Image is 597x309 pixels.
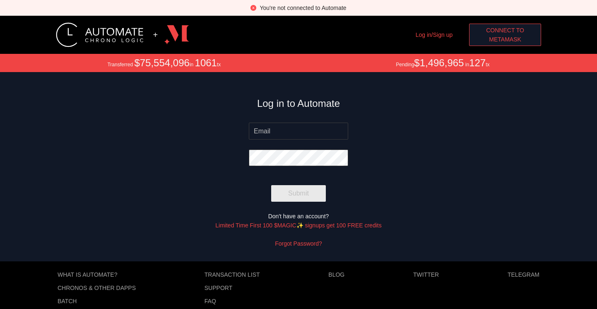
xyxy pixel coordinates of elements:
div: You're not connected to Automate [260,3,346,12]
div: + [153,30,158,40]
a: Limited Time First 100 $MAGIC✨ signups get 100 FREE credits [215,222,381,229]
a: Blog [328,271,344,278]
img: logo [164,22,189,47]
input: Email [249,123,348,139]
h3: Log in to Automate [257,97,340,110]
a: Telegram [508,271,539,278]
span: $1,496,965 [414,57,464,68]
a: Log in/Sign up [416,31,453,38]
a: Forgot Password? [275,240,322,247]
span: Connect to [486,26,524,35]
a: FAQ [205,298,260,304]
a: Batch [58,298,136,304]
a: What is Automate? [58,271,136,278]
img: logo [56,22,143,47]
button: Connect toMetaMask [469,24,541,46]
span: 127 [469,57,486,68]
span: close-circle [250,5,256,11]
a: Support [205,285,260,291]
div: Transferred in tx [107,57,221,69]
a: Transaction list [205,271,260,278]
button: Submit [271,185,326,202]
span: Don't have an account? [268,213,329,220]
a: Twitter [413,271,439,278]
span: 1061 [195,57,217,68]
span: $75,554,096 [134,57,189,68]
a: Chronos & other dApps [58,285,136,291]
div: Pending in tx [396,57,489,69]
span: MetaMask [489,35,521,44]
